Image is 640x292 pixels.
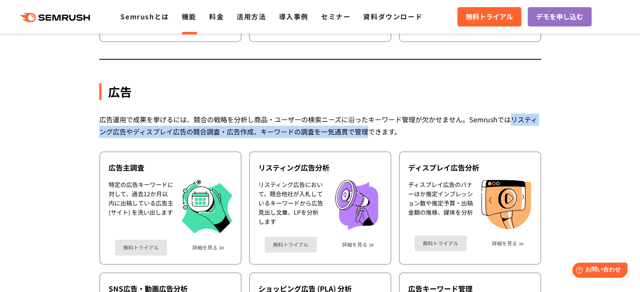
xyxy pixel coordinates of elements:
[279,11,308,21] a: 導入事例
[414,235,467,251] a: 無料トライアル
[408,163,532,173] div: ディスプレイ広告分析
[258,163,382,173] div: リスティング広告分析
[321,11,351,21] a: セミナー
[120,11,169,21] a: Semrushとは
[99,113,541,138] div: 広告運用で成果を挙げるには、競合の戦略を分析し商品・ユーザーの検索ニーズに沿ったキーワード管理が欠かせません。Semrushではリスティング広告やディスプレイ広告の競合調査・広告作成、キーワード...
[332,180,382,230] img: リスティング広告分析
[457,7,521,26] a: 無料トライアル
[99,83,541,100] div: 広告
[466,11,513,22] span: 無料トライアル
[342,242,367,247] a: 詳細を見る
[565,259,631,283] iframe: Help widget launcher
[109,180,173,233] div: 特定の広告キーワードに対して、過去12か月以内に出稿している広告主 (サイト) を洗い出します
[182,180,232,233] img: 広告主調査
[236,11,266,21] a: 活用方法
[115,239,167,255] a: 無料トライアル
[258,180,323,230] div: リスティング広告において、競合他社が入札しているキーワードから広告見出し文章、LPを分析します
[408,180,473,229] div: ディスプレイ広告のバナーほか推定インプレッション数や推定予算・出稿金額の推移、媒体を分析
[209,11,224,21] a: 料金
[265,237,317,253] a: 無料トライアル
[109,163,232,173] div: 広告主調査
[182,11,197,21] a: 機能
[528,7,592,26] a: デモを申し込む
[536,11,583,22] span: デモを申し込む
[363,11,422,21] a: 資料ダウンロード
[481,180,531,229] img: ディスプレイ広告分析
[492,240,517,246] a: 詳細を見る
[192,245,218,250] a: 詳細を見る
